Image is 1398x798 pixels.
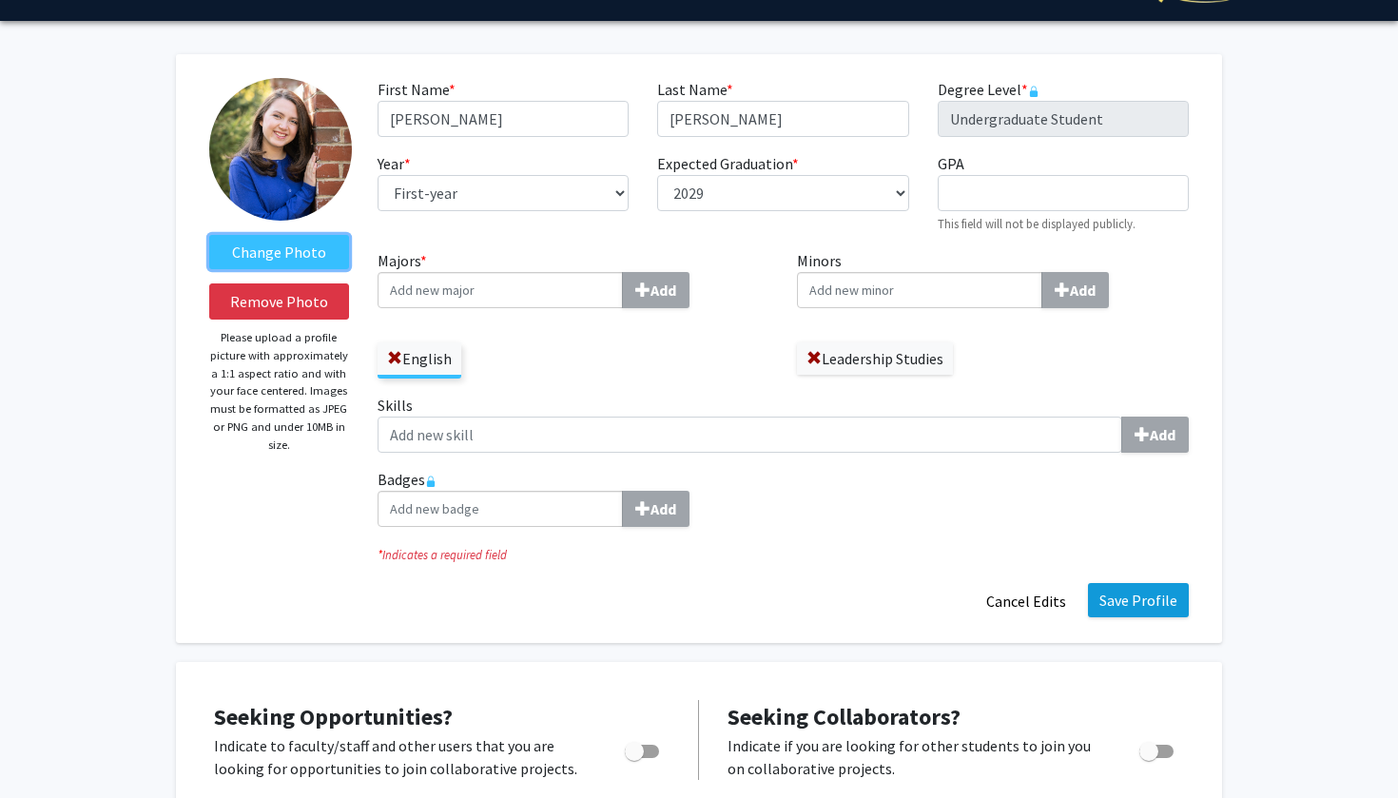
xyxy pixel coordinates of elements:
div: Toggle [617,734,670,763]
input: Majors*Add [378,272,623,308]
button: Remove Photo [209,283,349,320]
label: English [378,342,461,375]
label: Badges [378,468,1189,527]
b: Add [650,281,676,300]
label: Degree Level [938,78,1039,101]
p: Indicate to faculty/staff and other users that you are looking for opportunities to join collabor... [214,734,589,780]
button: Cancel Edits [974,583,1078,619]
button: Majors* [622,272,689,308]
b: Add [1150,425,1175,444]
span: Seeking Opportunities? [214,702,453,731]
label: GPA [938,152,964,175]
iframe: Chat [14,712,81,784]
p: Please upload a profile picture with approximately a 1:1 aspect ratio and with your face centered... [209,329,349,454]
label: Expected Graduation [657,152,799,175]
label: Skills [378,394,1189,453]
input: BadgesAdd [378,491,623,527]
button: Save Profile [1088,583,1189,617]
div: Toggle [1132,734,1184,763]
input: SkillsAdd [378,417,1122,453]
i: Indicates a required field [378,546,1189,564]
label: Year [378,152,411,175]
p: Indicate if you are looking for other students to join you on collaborative projects. [728,734,1103,780]
label: Leadership Studies [797,342,953,375]
label: Majors [378,249,769,308]
button: Badges [622,491,689,527]
label: Last Name [657,78,733,101]
svg: This information is provided and automatically updated by Christopher Newport University and is n... [1028,86,1039,97]
label: Minors [797,249,1189,308]
b: Add [1070,281,1096,300]
img: Profile Picture [209,78,352,221]
label: ChangeProfile Picture [209,235,349,269]
b: Add [650,499,676,518]
label: First Name [378,78,456,101]
input: MinorsAdd [797,272,1042,308]
button: Skills [1121,417,1189,453]
button: Minors [1041,272,1109,308]
small: This field will not be displayed publicly. [938,216,1136,231]
span: Seeking Collaborators? [728,702,961,731]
